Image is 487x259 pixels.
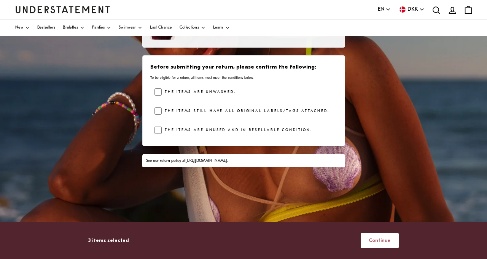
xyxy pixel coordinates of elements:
[63,26,78,30] span: Bralettes
[15,20,30,36] a: New
[162,107,329,115] label: The items still have all original labels/tags attached.
[213,26,223,30] span: Learn
[37,20,55,36] a: Bestsellers
[185,159,227,163] a: [URL][DOMAIN_NAME]
[92,20,111,36] a: Panties
[63,20,84,36] a: Bralettes
[378,5,384,14] span: EN
[15,26,23,30] span: New
[398,5,425,14] button: DKK
[119,20,142,36] a: Swimwear
[180,20,205,36] a: Collections
[150,64,336,71] h3: Before submitting your return, please confirm the following:
[119,26,136,30] span: Swimwear
[150,20,172,36] a: Last Chance
[150,75,336,80] p: To be eligible for a return, all items must meet the conditions below.
[37,26,55,30] span: Bestsellers
[213,20,230,36] a: Learn
[15,6,110,13] a: Understatement Homepage
[378,5,391,14] button: EN
[162,126,312,134] label: The items are unused and in resellable condition.
[150,26,172,30] span: Last Chance
[407,5,418,14] span: DKK
[146,158,341,164] div: See our return policy at .
[180,26,199,30] span: Collections
[92,26,105,30] span: Panties
[162,88,236,96] label: The items are unwashed.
